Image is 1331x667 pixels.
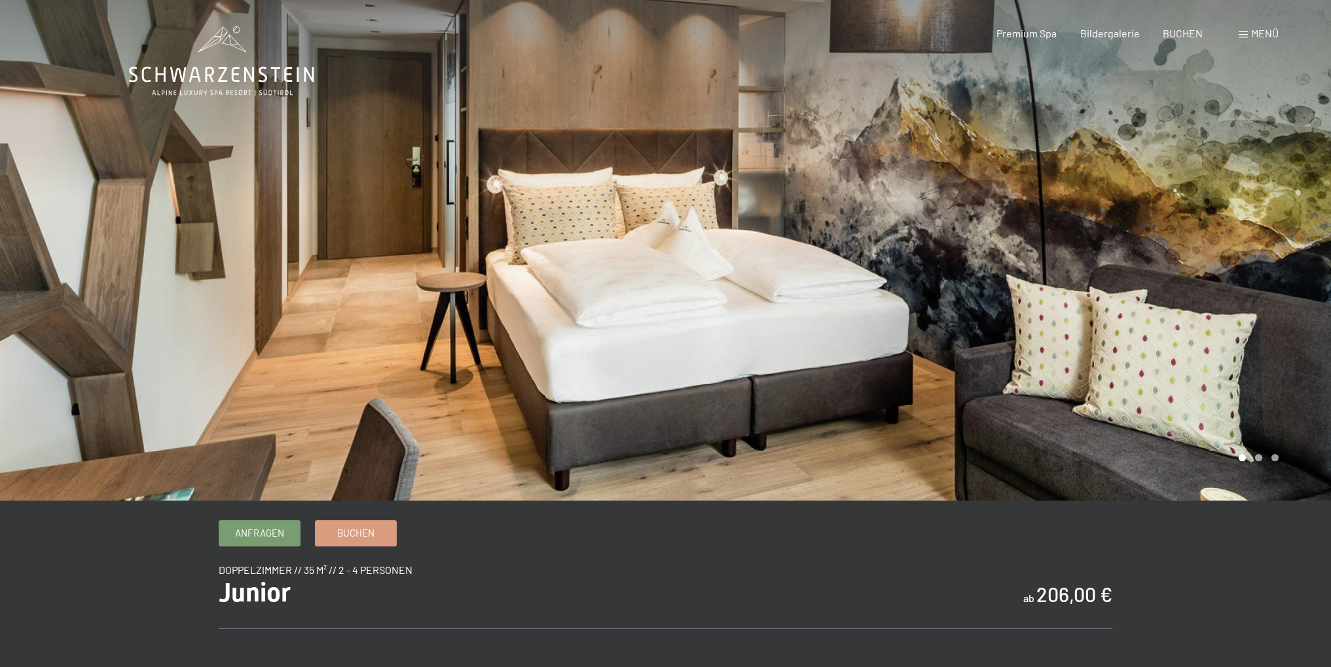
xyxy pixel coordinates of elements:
[219,563,412,576] span: Doppelzimmer // 35 m² // 2 - 4 Personen
[235,526,284,540] span: Anfragen
[1080,27,1140,39] a: Bildergalerie
[1251,27,1279,39] span: Menü
[337,526,374,540] span: Buchen
[1163,27,1203,39] a: BUCHEN
[316,521,396,546] a: Buchen
[996,27,1057,39] a: Premium Spa
[219,577,291,608] span: Junior
[1036,582,1112,606] b: 206,00 €
[219,521,300,546] a: Anfragen
[1023,592,1034,604] span: ab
